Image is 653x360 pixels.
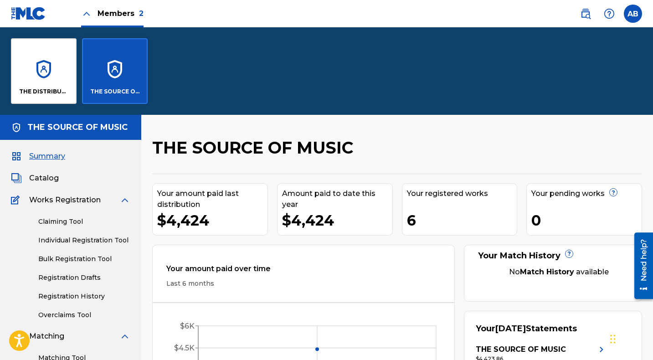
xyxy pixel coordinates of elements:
img: help [604,8,615,19]
div: THE SOURCE OF MUSIC [476,344,566,355]
img: MLC Logo [11,7,46,20]
span: ? [610,189,617,196]
h2: THE SOURCE OF MUSIC [152,138,358,158]
a: CatalogCatalog [11,173,59,184]
div: Your registered works [407,188,517,199]
img: right chevron icon [596,344,607,355]
div: Arrastrar [610,325,616,353]
a: Public Search [576,5,595,23]
iframe: Resource Center [627,229,653,303]
img: Catalog [11,173,22,184]
div: Help [600,5,618,23]
p: THE DISTRIBUTOR MECHANIC [19,87,69,96]
a: AccountsTHE SOURCE OF MUSIC [82,38,148,104]
div: Your Match History [476,250,630,262]
div: Your amount paid last distribution [157,188,267,210]
div: User Menu [624,5,642,23]
img: Works Registration [11,195,23,206]
a: Registration Drafts [38,273,130,283]
tspan: $4.5K [174,344,195,352]
img: Accounts [11,122,22,133]
span: ? [566,250,573,257]
div: Widget de chat [607,316,653,360]
div: $4,424 [157,210,267,231]
div: 6 [407,210,517,231]
span: Matching [29,331,64,342]
img: Close [81,8,92,19]
div: Amount paid to date this year [282,188,392,210]
span: Summary [29,151,65,162]
strong: Match History [520,267,574,276]
tspan: $6K [180,322,195,330]
a: Claiming Tool [38,217,130,226]
img: Matching [11,331,22,342]
a: SummarySummary [11,151,65,162]
div: Your amount paid over time [166,263,441,279]
a: Individual Registration Tool [38,236,130,245]
img: search [580,8,591,19]
div: 0 [531,210,642,231]
div: No available [487,267,630,278]
div: Your Statements [476,323,577,335]
span: Members [98,8,144,19]
span: 2 [139,9,144,18]
img: Summary [11,151,22,162]
a: Registration History [38,292,130,301]
p: THE SOURCE OF MUSIC [90,87,140,96]
img: expand [119,331,130,342]
a: Bulk Registration Tool [38,254,130,264]
img: expand [119,195,130,206]
div: Your pending works [531,188,642,199]
a: Overclaims Tool [38,310,130,320]
h5: THE SOURCE OF MUSIC [27,122,128,133]
a: AccountsTHE DISTRIBUTOR MECHANIC [11,38,77,104]
div: Last 6 months [166,279,441,288]
iframe: Chat Widget [607,316,653,360]
span: Works Registration [29,195,101,206]
div: $4,424 [282,210,392,231]
span: Catalog [29,173,59,184]
span: [DATE] [495,324,526,334]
